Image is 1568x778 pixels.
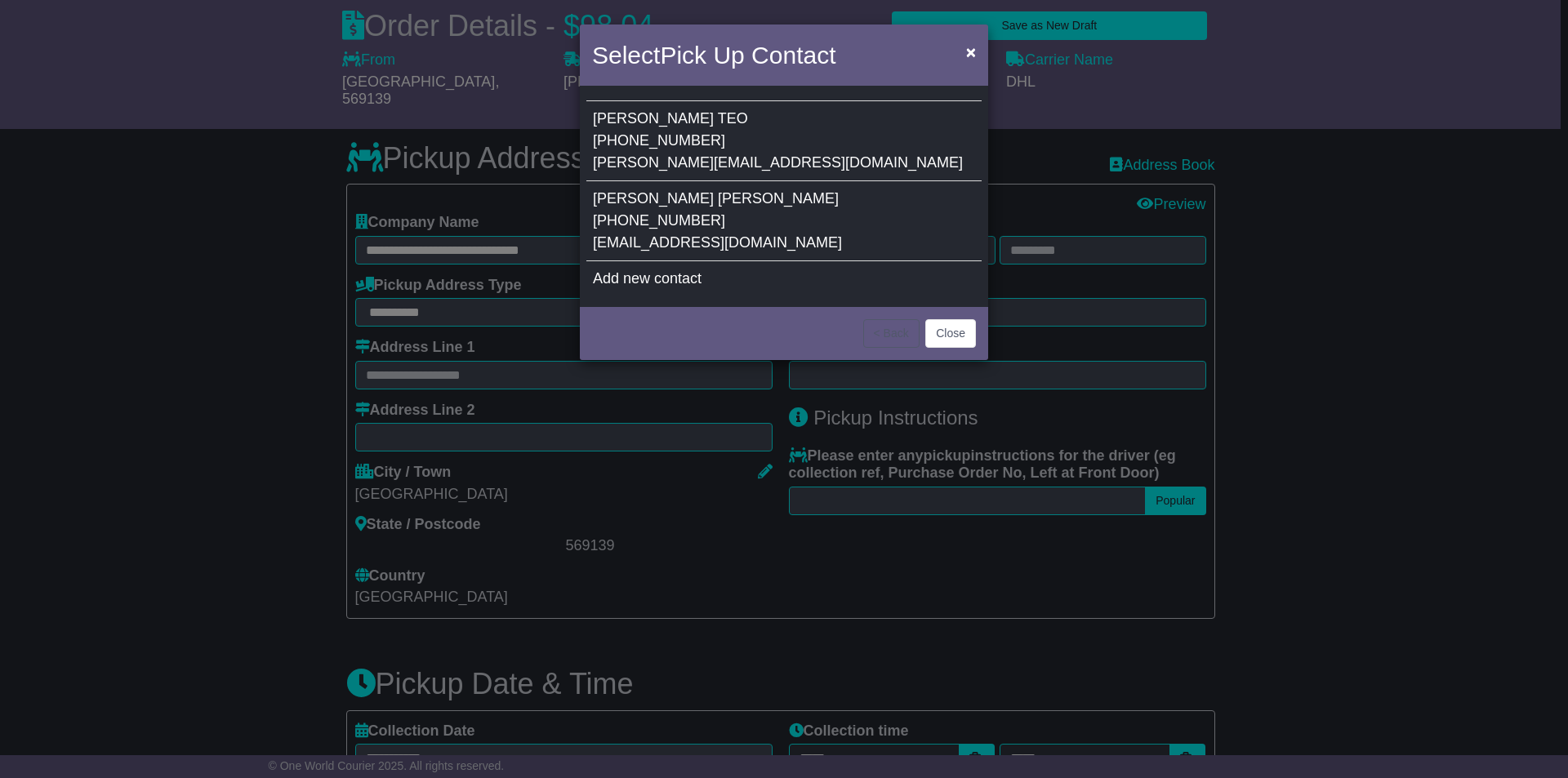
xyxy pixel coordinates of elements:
[593,110,714,127] span: [PERSON_NAME]
[863,319,920,348] button: < Back
[925,319,976,348] button: Close
[718,110,748,127] span: TEO
[593,234,842,251] span: [EMAIL_ADDRESS][DOMAIN_NAME]
[593,132,725,149] span: [PHONE_NUMBER]
[593,270,702,287] span: Add new contact
[751,42,835,69] span: Contact
[660,42,744,69] span: Pick Up
[718,190,839,207] span: [PERSON_NAME]
[593,212,725,229] span: [PHONE_NUMBER]
[966,42,976,61] span: ×
[958,35,984,69] button: Close
[593,154,963,171] span: [PERSON_NAME][EMAIL_ADDRESS][DOMAIN_NAME]
[592,37,835,73] h4: Select
[593,190,714,207] span: [PERSON_NAME]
